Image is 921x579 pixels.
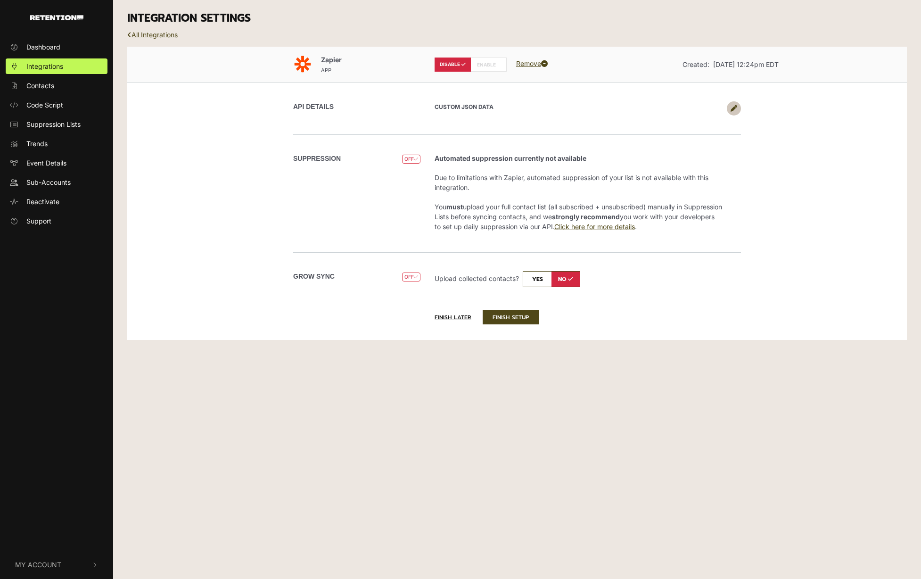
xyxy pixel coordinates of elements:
label: API DETAILS [293,102,334,112]
span: [DATE] 12:24pm EDT [713,60,779,68]
h3: INTEGRATION SETTINGS [127,12,907,25]
p: Due to limitations with Zapier, automated suppression of your list is not available with this int... [435,173,722,192]
strong: Automated suppression currently not available [435,154,586,162]
a: Contacts [6,78,107,93]
p: Upload collected contacts? [435,271,722,287]
span: OFF [402,155,420,164]
a: Suppression Lists [6,116,107,132]
span: Code Script [26,100,63,110]
span: Dashboard [26,42,60,52]
span: Event Details [26,158,66,168]
span: Created: [683,60,709,68]
label: Grow Sync [293,272,335,281]
a: Code Script [6,97,107,113]
strong: Custom JSON Data [435,103,493,110]
a: Remove [516,59,548,67]
a: Sub-Accounts [6,174,107,190]
span: Suppression Lists [26,119,81,129]
span: Zapier [321,56,342,64]
a: Reactivate [6,194,107,209]
strong: strongly recommend [552,213,620,221]
a: Support [6,213,107,229]
span: Reactivate [26,197,59,207]
label: ENABLE [470,58,507,72]
a: Dashboard [6,39,107,55]
button: FINISH SETUP [483,310,539,324]
img: Zapier [293,55,312,74]
a: Event Details [6,155,107,171]
span: Sub-Accounts [26,177,71,187]
button: My Account [6,550,107,579]
span: Contacts [26,81,54,91]
span: My Account [15,560,61,570]
span: Support [26,216,51,226]
small: APP [321,67,331,74]
span: Trends [26,139,48,149]
span: Integrations [26,61,63,71]
img: Retention.com [30,15,83,20]
a: Integrations [6,58,107,74]
p: You upload your full contact list (all subscribed + unsubscribed) manually in Suppression Lists b... [435,202,722,232]
button: Finish later [435,311,481,324]
a: Trends [6,136,107,151]
label: DISABLE [435,58,471,72]
strong: must [446,203,463,211]
label: SUPPRESSION [293,154,341,164]
a: Click here for more details [554,223,635,231]
span: OFF [402,273,420,281]
a: All Integrations [127,31,178,39]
